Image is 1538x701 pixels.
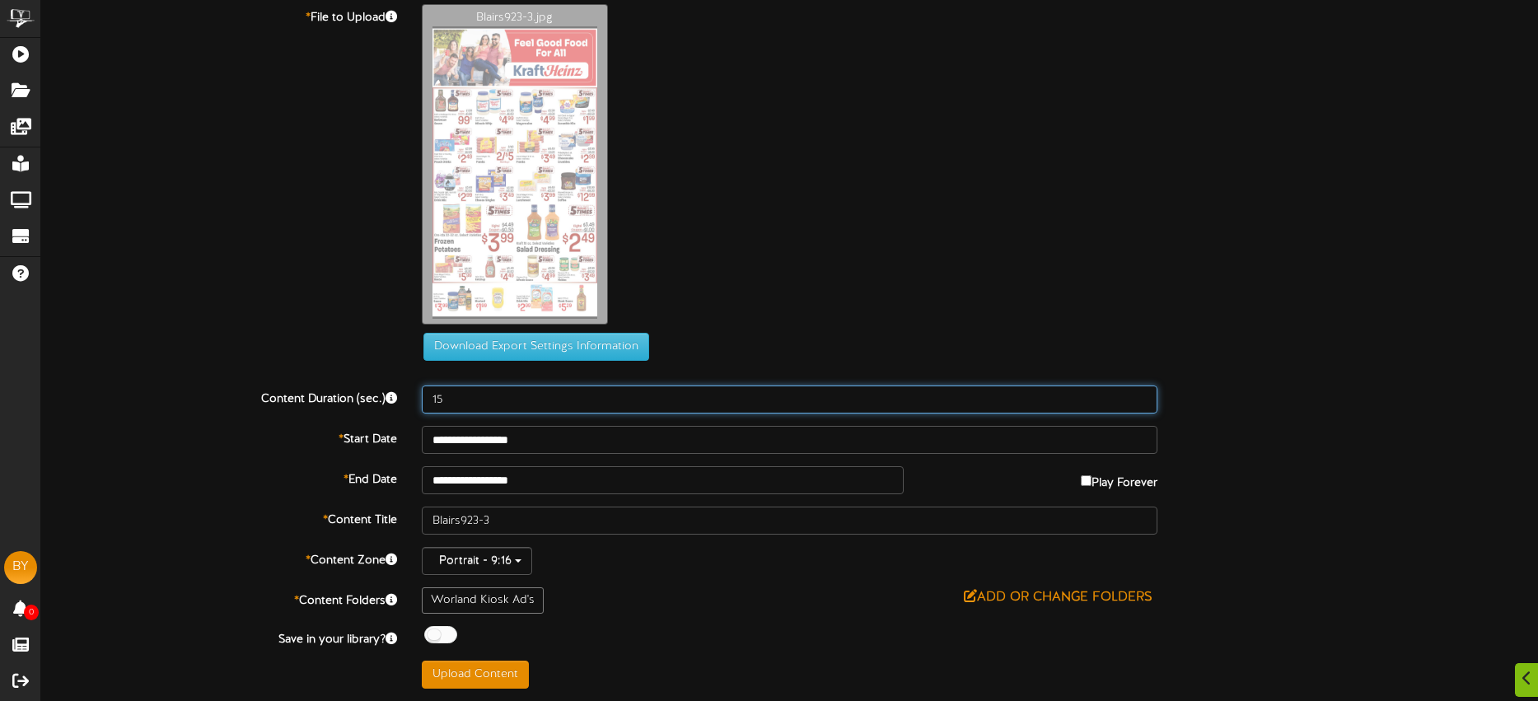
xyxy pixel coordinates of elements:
[24,605,39,620] span: 0
[29,587,409,610] label: Content Folders
[29,426,409,448] label: Start Date
[415,341,649,353] a: Download Export Settings Information
[29,626,409,648] label: Save in your library?
[959,587,1157,608] button: Add or Change Folders
[422,587,544,614] div: Worland Kiosk Ad's
[422,507,1158,535] input: Title of this Content
[29,507,409,529] label: Content Title
[29,4,409,26] label: File to Upload
[1081,475,1092,486] input: Play Forever
[423,333,649,361] button: Download Export Settings Information
[29,386,409,408] label: Content Duration (sec.)
[422,661,529,689] button: Upload Content
[1081,466,1157,492] label: Play Forever
[422,547,532,575] button: Portrait - 9:16
[29,547,409,569] label: Content Zone
[4,551,37,584] div: BY
[29,466,409,488] label: End Date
